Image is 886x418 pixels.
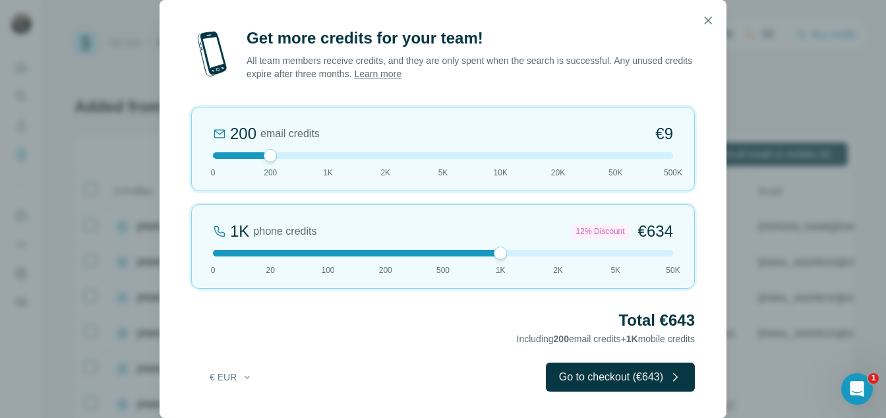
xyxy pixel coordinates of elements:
[841,373,873,405] iframe: Intercom live chat
[323,167,333,179] span: 1K
[868,373,879,384] span: 1
[436,264,450,276] span: 500
[230,123,256,144] div: 200
[191,28,233,80] img: mobile-phone
[321,264,334,276] span: 100
[655,123,673,144] span: €9
[608,167,622,179] span: 50K
[638,221,673,242] span: €634
[379,264,392,276] span: 200
[191,310,695,331] h2: Total €643
[546,363,695,392] button: Go to checkout (€643)
[666,264,680,276] span: 50K
[260,126,320,142] span: email credits
[247,54,695,80] p: All team members receive credits, and they are only spent when the search is successful. Any unus...
[438,167,448,179] span: 5K
[266,264,275,276] span: 20
[572,224,629,239] div: 12% Discount
[551,167,565,179] span: 20K
[211,167,216,179] span: 0
[553,264,563,276] span: 2K
[380,167,390,179] span: 2K
[554,334,569,344] span: 200
[230,221,249,242] div: 1K
[200,365,262,389] button: € EUR
[610,264,620,276] span: 5K
[253,224,316,239] span: phone credits
[626,334,638,344] span: 1K
[496,264,506,276] span: 1K
[664,167,682,179] span: 500K
[354,69,401,79] a: Learn more
[517,334,695,344] span: Including email credits + mobile credits
[494,167,508,179] span: 10K
[264,167,277,179] span: 200
[211,264,216,276] span: 0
